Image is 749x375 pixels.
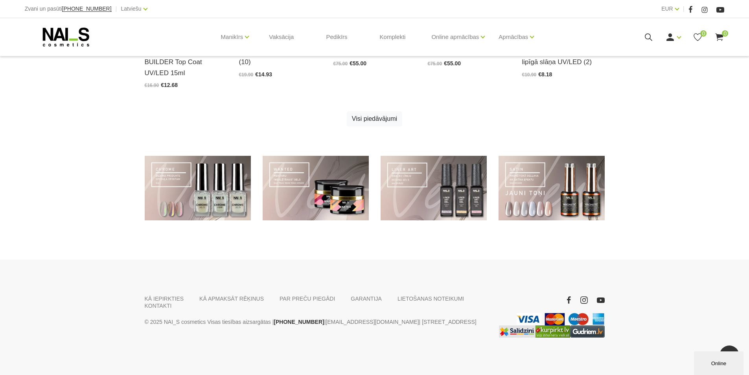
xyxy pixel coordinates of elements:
[145,302,172,309] a: KONTAKTI
[694,350,745,375] iframe: chat widget
[320,18,353,56] a: Pedikīrs
[661,4,673,13] a: EUR
[522,72,537,78] span: €10.90
[693,32,703,42] a: 0
[274,317,324,327] a: [PHONE_NUMBER]
[116,4,117,14] span: |
[221,21,243,53] a: Manikīrs
[714,32,724,42] a: 0
[351,295,382,302] a: GARANTIJA
[374,18,412,56] a: Komplekti
[538,71,552,78] span: €8.18
[145,46,227,78] a: Virsējais pārklājums BUILDER Top Coat UV/LED 15ml
[145,83,159,88] span: €16.90
[199,295,264,302] a: KĀ APMAKSĀT RĒĶINUS
[428,61,442,67] span: €75.00
[398,295,464,302] a: LIETOŠANAS NOTEIKUMI
[700,30,707,37] span: 0
[347,111,402,126] a: Visi piedāvājumi
[570,325,605,338] a: https://www.gudriem.lv/veikali/lv
[25,4,112,14] div: Zvani un pasūti
[522,46,605,67] a: Quick Crystal Shine bez lipīgā slāņa UV/LED (2)
[333,61,348,67] span: €75.00
[683,4,685,14] span: |
[722,30,728,37] span: 0
[431,21,479,53] a: Online apmācības
[239,46,322,67] a: Akrigels Duo UV/LED, 30ml (10)
[121,4,142,13] a: Latviešu
[499,21,528,53] a: Apmācības
[145,317,487,327] p: © 2025 NAI_S cosmetics Visas tiesības aizsargātas | | | [STREET_ADDRESS]
[499,325,536,338] img: Labākā cena interneta veikalos - Samsung, Cena, iPhone, Mobilie telefoni
[239,72,254,78] span: €19.90
[161,82,178,88] span: €12.68
[444,60,461,67] span: €55.00
[536,325,570,338] img: Lielākais Latvijas interneta veikalu preču meklētājs
[570,325,605,338] img: www.gudriem.lv/veikali/lv
[326,317,419,327] a: [EMAIL_ADDRESS][DOMAIN_NAME]
[263,18,300,56] a: Vaksācija
[255,71,272,78] span: €14.93
[145,295,184,302] a: KĀ IEPIRKTIES
[280,295,335,302] a: PAR PREČU PIEGĀDI
[350,60,366,67] span: €55.00
[62,6,112,12] a: [PHONE_NUMBER]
